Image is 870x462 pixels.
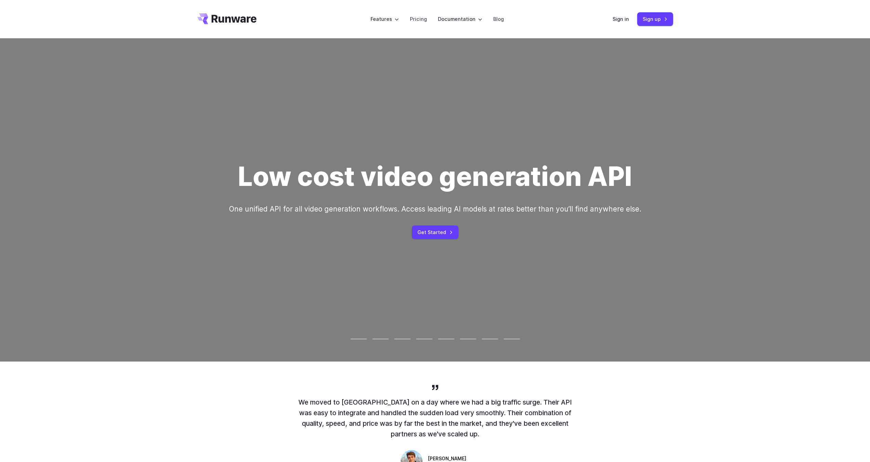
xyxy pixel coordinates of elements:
p: We moved to [GEOGRAPHIC_DATA] on a day where we had a big traffic surge. Their API was easy to in... [298,397,572,439]
h1: Low cost video generation API [238,161,632,192]
a: Get Started [412,226,458,239]
a: Sign in [613,15,629,23]
a: Go to / [197,13,257,24]
a: Blog [493,15,504,23]
p: One unified API for all video generation workflows. Access leading AI models at rates better than... [229,203,641,215]
label: Documentation [438,15,482,23]
label: Features [371,15,399,23]
a: Sign up [637,12,673,26]
a: Pricing [410,15,427,23]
